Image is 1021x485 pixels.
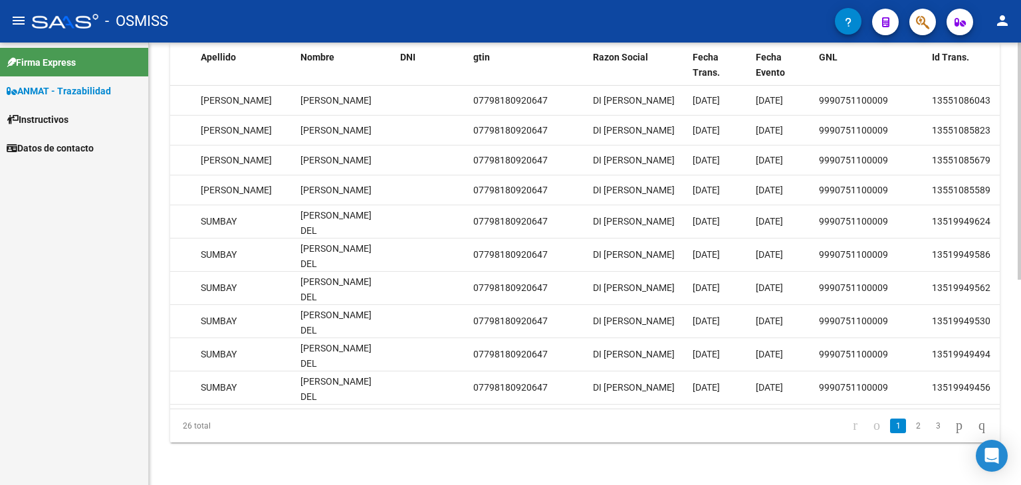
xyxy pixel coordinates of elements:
span: 07798180920647 [473,216,548,227]
span: ANMAT - Trazabilidad [7,84,111,98]
datatable-header-cell: Nombre [295,43,395,102]
span: [DATE] [756,216,783,227]
span: 9990751100009 [819,349,888,359]
span: 9990751100009 [819,282,888,293]
datatable-header-cell: Razon Social [588,43,687,102]
span: Firma Express [7,55,76,70]
span: - OSMISS [105,7,168,36]
span: [DATE] [756,282,783,293]
span: [DATE] [756,185,783,195]
span: 9990751100009 [819,185,888,195]
span: [PERSON_NAME] [201,125,272,136]
span: 13551086043 [932,95,990,106]
span: [DATE] [693,155,720,165]
div: 26 total [170,409,334,442]
span: DI [PERSON_NAME] [593,282,675,293]
span: [DATE] [756,382,783,393]
span: DI [PERSON_NAME] [593,316,675,326]
span: gtin [473,52,490,62]
span: 9990751100009 [819,216,888,227]
datatable-header-cell: Fecha Trans. [687,43,750,102]
span: [DATE] [693,282,720,293]
datatable-header-cell: Apellido [195,43,295,102]
span: 9990751100009 [819,249,888,260]
span: DI [PERSON_NAME] [593,349,675,359]
span: 9990751100009 [819,95,888,106]
span: 07798180920647 [473,95,548,106]
span: DI [PERSON_NAME] [593,216,675,227]
span: Fecha Evento [756,52,785,78]
span: 07798180920647 [473,382,548,393]
span: DI [PERSON_NAME] [593,95,675,106]
span: 13551085679 [932,155,990,165]
span: [DATE] [756,349,783,359]
li: page 3 [928,415,948,437]
span: [PERSON_NAME] DEL [PERSON_NAME] [300,243,372,284]
span: DI [PERSON_NAME] [593,249,675,260]
span: Instructivos [7,112,68,127]
span: 13519949456 [932,382,990,393]
span: [PERSON_NAME] [201,155,272,165]
a: 1 [890,419,906,433]
span: [PERSON_NAME] DEL [PERSON_NAME] [300,376,372,417]
span: 13519949624 [932,216,990,227]
span: [DATE] [693,382,720,393]
span: Fecha Trans. [693,52,720,78]
span: [PERSON_NAME] DEL [PERSON_NAME] [300,310,372,351]
mat-icon: menu [11,13,27,29]
span: [DATE] [756,125,783,136]
span: Razon Social [593,52,648,62]
span: 13519949494 [932,349,990,359]
span: [DATE] [756,155,783,165]
span: [PERSON_NAME] DEL [PERSON_NAME] [300,210,372,251]
span: [PERSON_NAME] [300,185,372,195]
datatable-header-cell: Fecha Evento [750,43,814,102]
span: 13519949586 [932,249,990,260]
span: [DATE] [693,249,720,260]
datatable-header-cell: DNI [395,43,468,102]
span: [PERSON_NAME] [300,155,372,165]
span: [DATE] [693,349,720,359]
a: 2 [910,419,926,433]
span: 07798180920647 [473,316,548,326]
span: [PERSON_NAME] [201,95,272,106]
span: Apellido [201,52,236,62]
span: [DATE] [756,95,783,106]
span: DI [PERSON_NAME] [593,382,675,393]
span: 9990751100009 [819,155,888,165]
span: 9990751100009 [819,382,888,393]
span: DI [PERSON_NAME] [593,185,675,195]
datatable-header-cell: Id Trans. [927,43,1000,102]
span: SUMBAY [201,316,237,326]
a: 3 [930,419,946,433]
span: [DATE] [693,185,720,195]
a: go to last page [972,419,991,433]
datatable-header-cell: gtin [468,43,588,102]
span: 13551085589 [932,185,990,195]
span: 13519949530 [932,316,990,326]
span: SUMBAY [201,216,237,227]
span: [DATE] [693,95,720,106]
span: DNI [400,52,415,62]
span: 9990751100009 [819,316,888,326]
span: 07798180920647 [473,282,548,293]
span: [PERSON_NAME] [300,125,372,136]
li: page 2 [908,415,928,437]
span: [DATE] [693,316,720,326]
span: DI [PERSON_NAME] [593,125,675,136]
span: [PERSON_NAME] DEL [PERSON_NAME] [300,276,372,318]
span: 07798180920647 [473,185,548,195]
span: [PERSON_NAME] [300,95,372,106]
span: SUMBAY [201,249,237,260]
span: Nombre [300,52,334,62]
a: go to next page [950,419,968,433]
mat-icon: person [994,13,1010,29]
span: 9990751100009 [819,125,888,136]
span: [DATE] [693,216,720,227]
span: Id Trans. [932,52,969,62]
span: 13551085823 [932,125,990,136]
span: [PERSON_NAME] [201,185,272,195]
a: go to previous page [867,419,886,433]
span: DI [PERSON_NAME] [593,155,675,165]
span: SUMBAY [201,382,237,393]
